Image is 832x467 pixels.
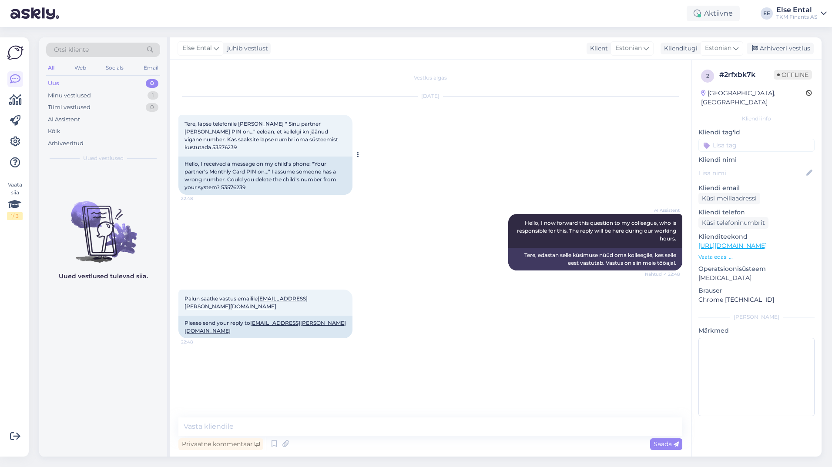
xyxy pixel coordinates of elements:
[705,43,731,53] span: Estonian
[185,295,308,310] span: Palun saatke vastus emailile
[48,103,91,112] div: Tiimi vestlused
[698,128,815,137] p: Kliendi tag'id
[517,220,678,242] span: Hello, I now forward this question to my colleague, who is responsible for this. The reply will b...
[178,157,352,195] div: Hello, I received a message on my child's phone: "Your partner's Monthly Card PIN on..." I assume...
[48,79,59,88] div: Uus
[48,91,91,100] div: Minu vestlused
[48,127,60,136] div: Kõik
[701,89,806,107] div: [GEOGRAPHIC_DATA], [GEOGRAPHIC_DATA]
[698,242,767,250] a: [URL][DOMAIN_NAME]
[48,139,84,148] div: Arhiveeritud
[698,232,815,241] p: Klienditeekond
[698,155,815,164] p: Kliendi nimi
[178,92,682,100] div: [DATE]
[178,438,263,450] div: Privaatne kommentaar
[146,103,158,112] div: 0
[698,326,815,335] p: Märkmed
[698,193,760,204] div: Küsi meiliaadressi
[698,208,815,217] p: Kliendi telefon
[104,62,125,73] div: Socials
[7,212,23,220] div: 1 / 3
[83,154,124,162] span: Uued vestlused
[776,7,817,13] div: Else Ental
[698,313,815,321] div: [PERSON_NAME]
[615,43,642,53] span: Estonian
[142,62,160,73] div: Email
[661,44,698,53] div: Klienditugi
[7,44,23,61] img: Askly Logo
[148,91,158,100] div: 1
[59,272,148,281] p: Uued vestlused tulevad siia.
[698,253,815,261] p: Vaata edasi ...
[687,6,740,21] div: Aktiivne
[178,74,682,82] div: Vestlus algas
[185,120,339,150] span: Tere, lapse telefonile [PERSON_NAME] " Sinu partner [PERSON_NAME] PIN on..." eeldan, et kellelgi ...
[48,115,80,124] div: AI Assistent
[181,195,214,202] span: 22:48
[647,207,680,213] span: AI Assistent
[747,43,814,54] div: Arhiveeri vestlus
[698,115,815,123] div: Kliendi info
[46,62,56,73] div: All
[508,248,682,270] div: Tere, edastan selle küsimuse nüüd oma kolleegile, kes selle eest vastutab. Vastus on siin meie tö...
[587,44,608,53] div: Klient
[146,79,158,88] div: 0
[776,7,827,20] a: Else EntalTKM Finants AS
[181,339,214,345] span: 22:48
[645,271,680,277] span: Nähtud ✓ 22:48
[719,70,774,80] div: # 2rfxbk7k
[698,217,768,229] div: Küsi telefoninumbrit
[776,13,817,20] div: TKM Finants AS
[654,440,679,448] span: Saada
[698,295,815,304] p: Chrome [TECHNICAL_ID]
[182,43,212,53] span: Else Ental
[224,44,268,53] div: juhib vestlust
[698,264,815,274] p: Operatsioonisüsteem
[774,70,812,80] span: Offline
[73,62,88,73] div: Web
[698,183,815,193] p: Kliendi email
[7,181,23,220] div: Vaata siia
[54,45,89,54] span: Otsi kliente
[698,286,815,295] p: Brauser
[698,139,815,152] input: Lisa tag
[39,186,167,264] img: No chats
[706,73,709,79] span: 2
[185,320,346,334] a: [EMAIL_ADDRESS][PERSON_NAME][DOMAIN_NAME]
[699,168,805,178] input: Lisa nimi
[761,7,773,20] div: EE
[698,274,815,283] p: [MEDICAL_DATA]
[178,316,352,338] div: Please send your reply to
